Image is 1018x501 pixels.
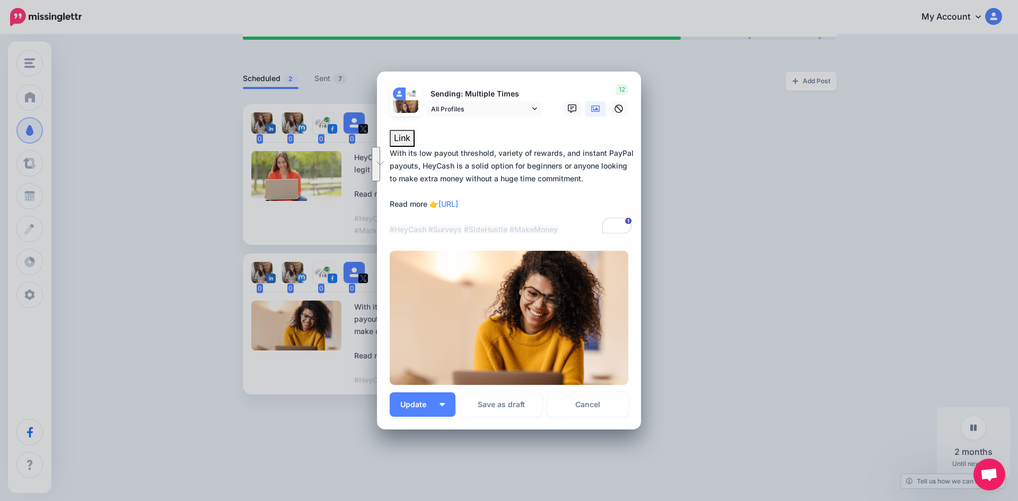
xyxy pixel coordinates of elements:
p: Sending: Multiple Times [426,88,542,100]
span: Update [400,401,434,408]
img: arrow-down-white.png [440,403,445,406]
div: With its low payout threshold, variety of rewards, and instant PayPal payouts, HeyCash is a solid... [390,147,634,236]
span: All Profiles [431,103,530,115]
a: All Profiles [426,101,542,117]
button: Save as draft [461,392,542,417]
img: KBFOEHKPLSOD0PUL26NRPA1TLWTE49JB.png [390,251,628,385]
textarea: To enrich screen reader interactions, please activate Accessibility in Grammarly extension settings [390,147,634,236]
button: Update [390,392,455,417]
img: user_default_image.png [393,87,406,100]
img: 137c2137a2828240-89477.jpeg [393,100,418,126]
img: 302279413_941954216721528_4677248601821306673_n-bsa153469.jpg [406,87,418,100]
span: 12 [616,84,628,95]
button: Link [390,130,415,147]
a: Cancel [547,392,628,417]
